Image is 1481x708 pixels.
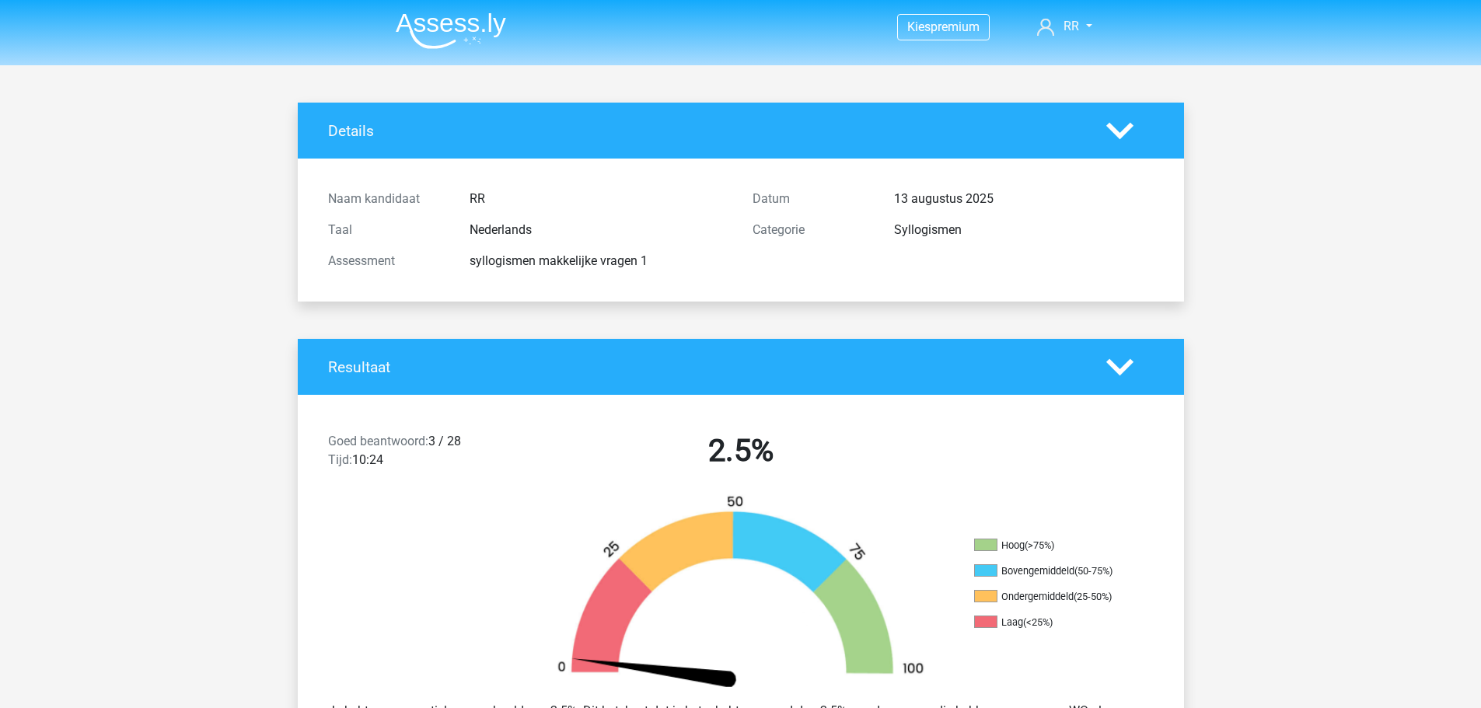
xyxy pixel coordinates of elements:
div: 13 augustus 2025 [882,190,1165,208]
div: syllogismen makkelijke vragen 1 [458,252,741,270]
h2: 2.5% [540,432,941,469]
li: Bovengemiddeld [974,564,1130,578]
div: (<25%) [1023,616,1053,628]
img: 3.b8a46de5b73f.png [531,494,951,689]
li: Ondergemiddeld [974,590,1130,604]
h4: Details [328,122,1083,140]
li: Hoog [974,539,1130,553]
div: RR [458,190,741,208]
span: Kies [907,19,931,34]
div: (>75%) [1025,539,1054,551]
div: Assessment [316,252,458,270]
span: RR [1064,19,1079,33]
a: RR [1031,17,1098,36]
div: (50-75%) [1074,565,1112,577]
div: Datum [741,190,882,208]
li: Laag [974,616,1130,630]
div: 3 / 28 10:24 [316,432,529,476]
h4: Resultaat [328,358,1083,376]
span: Tijd: [328,452,352,467]
div: Syllogismen [882,221,1165,239]
span: Goed beantwoord: [328,434,428,448]
span: premium [931,19,980,34]
a: Kiespremium [898,16,989,37]
img: Assessly [396,12,506,49]
div: Taal [316,221,458,239]
div: Naam kandidaat [316,190,458,208]
div: Nederlands [458,221,741,239]
div: (25-50%) [1074,591,1112,602]
div: Categorie [741,221,882,239]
